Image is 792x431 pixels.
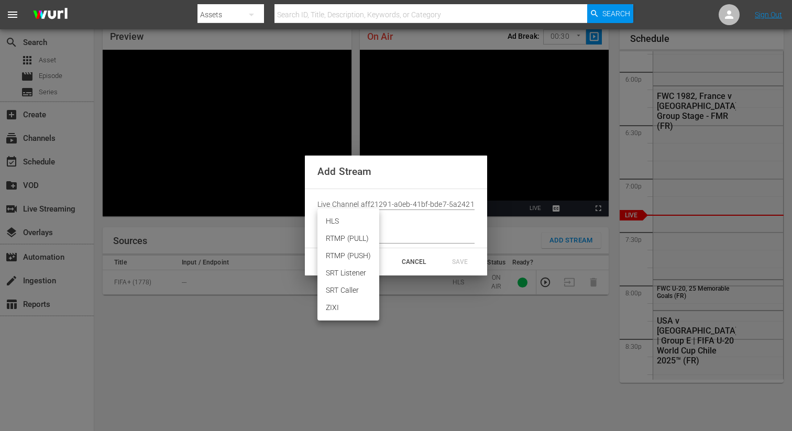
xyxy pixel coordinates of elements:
[6,8,19,21] span: menu
[317,264,379,282] li: SRT Listener
[317,282,379,299] li: SRT Caller
[755,10,782,19] a: Sign Out
[317,230,379,247] li: RTMP (PULL)
[317,299,379,316] li: ZIXI
[317,247,379,264] li: RTMP (PUSH)
[25,3,75,27] img: ans4CAIJ8jUAAAAAAAAAAAAAAAAAAAAAAAAgQb4GAAAAAAAAAAAAAAAAAAAAAAAAJMjXAAAAAAAAAAAAAAAAAAAAAAAAgAT5G...
[317,213,379,230] li: HLS
[602,4,630,23] span: Search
